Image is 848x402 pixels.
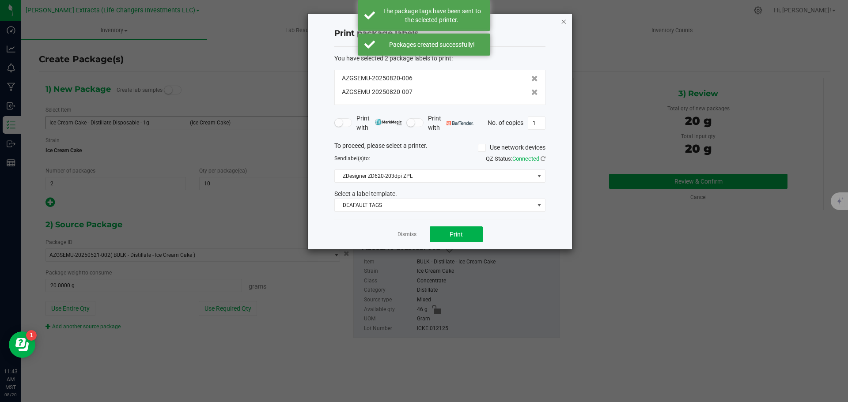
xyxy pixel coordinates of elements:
span: Print [450,231,463,238]
label: Use network devices [478,143,545,152]
span: No. of copies [488,119,523,126]
img: mark_magic_cybra.png [375,119,402,125]
span: DEAFAULT TAGS [335,199,534,211]
span: Send to: [334,155,370,162]
iframe: Resource center [9,331,35,358]
span: label(s) [346,155,364,162]
span: Connected [512,155,539,162]
div: To proceed, please select a printer. [328,141,552,154]
span: QZ Status: [486,155,545,162]
span: You have selected 2 package labels to print [334,55,451,62]
iframe: Resource center unread badge [26,330,37,341]
span: Print with [356,114,402,132]
div: Packages created successfully! [380,40,484,49]
div: The package tags have been sent to the selected printer. [380,7,484,24]
div: : [334,54,545,63]
span: ZDesigner ZD620-203dpi ZPL [335,170,534,182]
button: Print [430,226,483,242]
div: Select a label template. [328,189,552,199]
span: Print with [428,114,473,132]
span: AZGSEMU-20250820-007 [342,87,413,97]
h4: Print package labels [334,28,545,39]
span: AZGSEMU-20250820-006 [342,74,413,83]
a: Dismiss [397,231,416,238]
img: bartender.png [447,121,473,125]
